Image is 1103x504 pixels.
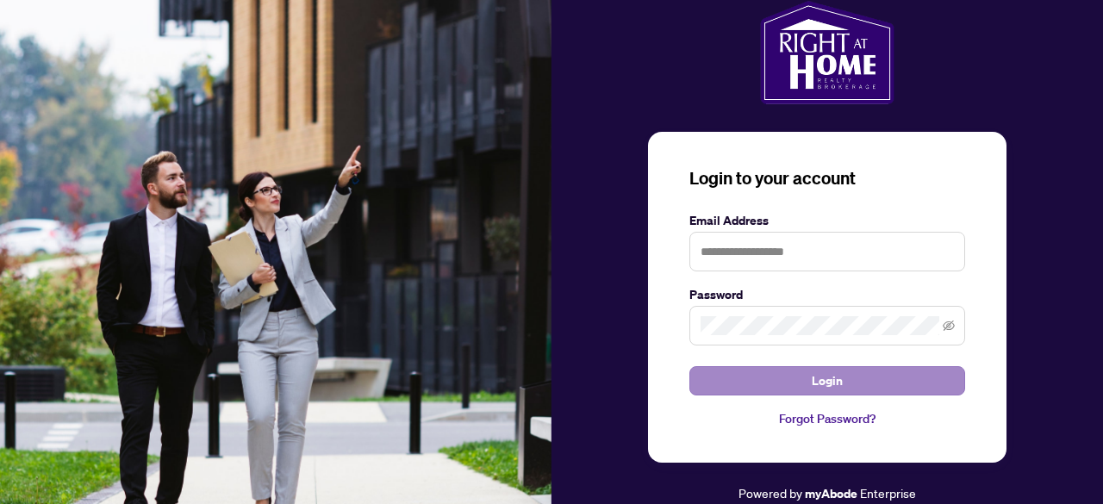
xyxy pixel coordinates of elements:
[943,320,955,332] span: eye-invisible
[689,166,965,190] h3: Login to your account
[689,409,965,428] a: Forgot Password?
[689,285,965,304] label: Password
[738,485,802,501] span: Powered by
[805,484,857,503] a: myAbode
[689,366,965,395] button: Login
[689,211,965,230] label: Email Address
[760,1,894,104] img: ma-logo
[860,485,916,501] span: Enterprise
[812,367,843,395] span: Login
